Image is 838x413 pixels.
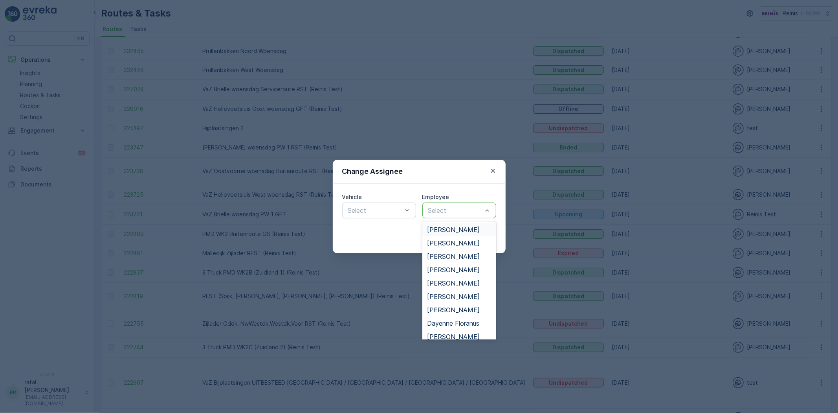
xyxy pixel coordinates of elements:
label: Vehicle [342,194,362,200]
span: [PERSON_NAME] [427,333,480,340]
span: [PERSON_NAME] [427,306,480,313]
label: Employee [422,194,449,200]
p: Select [348,206,402,215]
span: [PERSON_NAME] [427,226,480,233]
span: [PERSON_NAME] [427,293,480,300]
span: [PERSON_NAME] [427,240,480,247]
p: Select [428,206,482,215]
span: [PERSON_NAME] [427,253,480,260]
p: Change Assignee [342,166,403,177]
span: [PERSON_NAME] [427,280,480,287]
span: [PERSON_NAME] [427,266,480,273]
span: Dayenne Floranus [427,320,479,327]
